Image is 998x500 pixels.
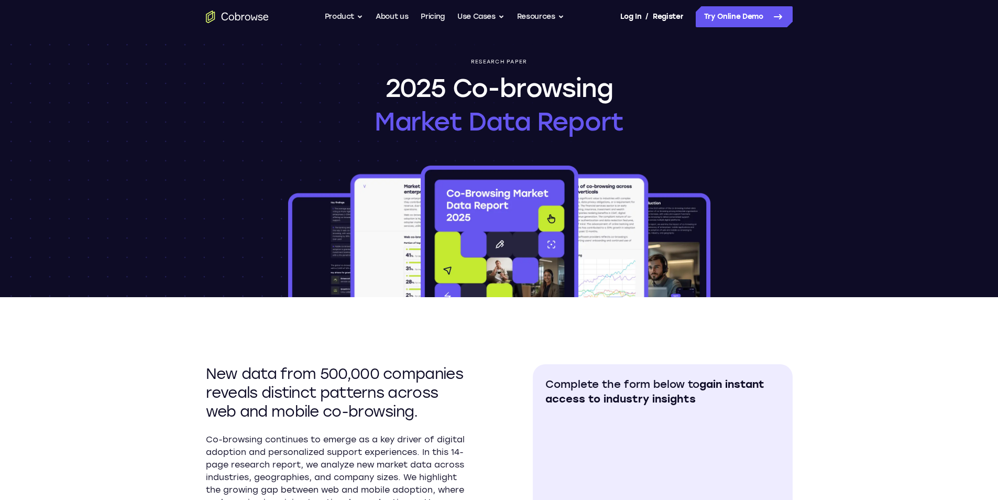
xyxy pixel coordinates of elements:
h2: Complete the form below to [545,377,780,406]
a: About us [376,6,408,27]
h2: New data from 500,000 companies reveals distinct patterns across web and mobile co-browsing. [206,364,466,421]
button: Product [325,6,364,27]
span: / [645,10,649,23]
h1: 2025 Co-browsing [375,71,623,138]
a: Register [653,6,683,27]
img: 2025 Co-browsing Market Data Report [286,164,712,297]
p: Research paper [471,59,528,65]
a: Log In [620,6,641,27]
span: gain instant access to industry insights [545,378,764,405]
span: Market Data Report [375,105,623,138]
a: Pricing [421,6,445,27]
a: Go to the home page [206,10,269,23]
button: Resources [517,6,564,27]
button: Use Cases [457,6,505,27]
a: Try Online Demo [696,6,793,27]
